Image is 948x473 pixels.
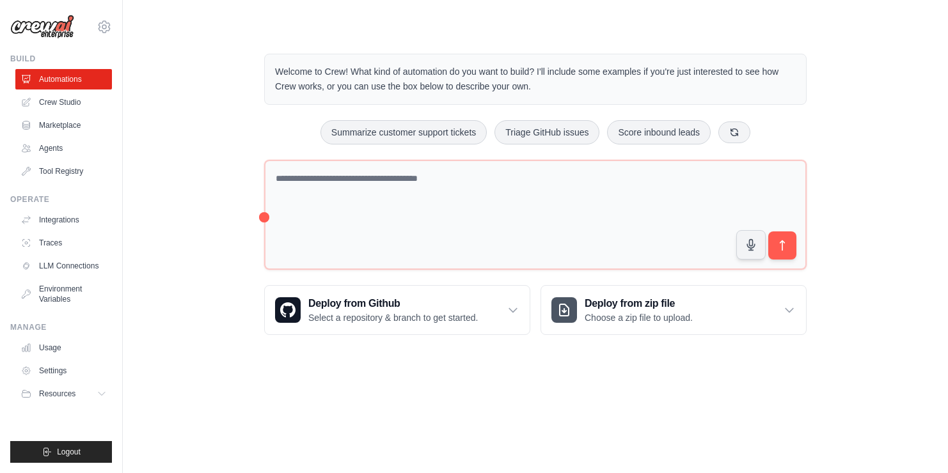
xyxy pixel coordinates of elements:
p: Choose a zip file to upload. [585,311,693,324]
a: Settings [15,361,112,381]
button: Triage GitHub issues [494,120,599,144]
p: Select a repository & branch to get started. [308,311,478,324]
a: Automations [15,69,112,89]
img: Logo [10,15,74,39]
button: Summarize customer support tickets [320,120,487,144]
a: Tool Registry [15,161,112,182]
h3: Deploy from zip file [585,296,693,311]
button: Resources [15,384,112,404]
a: Agents [15,138,112,159]
button: Score inbound leads [607,120,711,144]
a: Usage [15,337,112,358]
span: Resources [39,389,75,399]
h3: Deploy from Github [308,296,478,311]
a: LLM Connections [15,256,112,276]
a: Traces [15,233,112,253]
a: Integrations [15,210,112,230]
button: Logout [10,441,112,463]
span: Logout [57,447,81,457]
div: Build [10,54,112,64]
a: Marketplace [15,115,112,136]
div: Manage [10,322,112,332]
div: Operate [10,194,112,205]
p: Welcome to Crew! What kind of automation do you want to build? I'll include some examples if you'... [275,65,796,94]
a: Environment Variables [15,279,112,309]
a: Crew Studio [15,92,112,112]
